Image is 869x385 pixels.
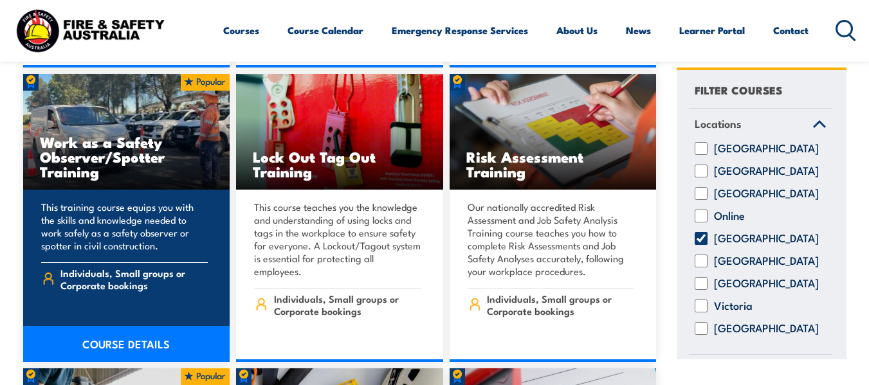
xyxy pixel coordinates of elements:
a: Courses [223,15,259,46]
a: News [626,15,651,46]
p: Our nationally accredited Risk Assessment and Job Safety Analysis Training course teaches you how... [468,201,635,278]
a: Course Calendar [288,15,363,46]
a: Work as a Safety Observer/Spotter Training [23,74,230,190]
label: [GEOGRAPHIC_DATA] [714,165,819,177]
img: Lock Out Tag Out Training [236,74,443,190]
img: Work as a Safety Observer Spotter Training (2) [23,74,230,190]
span: Individuals, Small groups or Corporate bookings [274,292,421,317]
label: [GEOGRAPHIC_DATA] [714,255,819,267]
a: COURSE DETAILS [23,326,230,362]
p: This course teaches you the knowledge and understanding of using locks and tags in the workplace ... [254,201,421,278]
label: Victoria [714,300,753,312]
h3: Lock Out Tag Out Training [253,149,426,179]
label: Online [714,210,745,222]
h3: Work as a Safety Observer/Spotter Training [40,134,214,179]
a: Risk Assessment Training [450,74,657,190]
a: Emergency Response Services [392,15,528,46]
a: About Us [556,15,598,46]
label: [GEOGRAPHIC_DATA] [714,187,819,200]
span: Individuals, Small groups or Corporate bookings [487,292,634,317]
label: [GEOGRAPHIC_DATA] [714,142,819,155]
img: Risk Assessment and Job Safety Analysis Training [450,74,657,190]
span: Locations [695,115,742,132]
a: Learner Portal [679,15,745,46]
h3: Risk Assessment Training [466,149,640,179]
span: Individuals, Small groups or Corporate bookings [60,267,208,291]
label: [GEOGRAPHIC_DATA] [714,232,819,245]
h4: FILTER COURSES [695,81,782,98]
a: Contact [773,15,809,46]
a: Locations [689,109,832,142]
p: This training course equips you with the skills and knowledge needed to work safely as a safety o... [41,201,208,252]
label: [GEOGRAPHIC_DATA] [714,277,819,290]
label: [GEOGRAPHIC_DATA] [714,322,819,335]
